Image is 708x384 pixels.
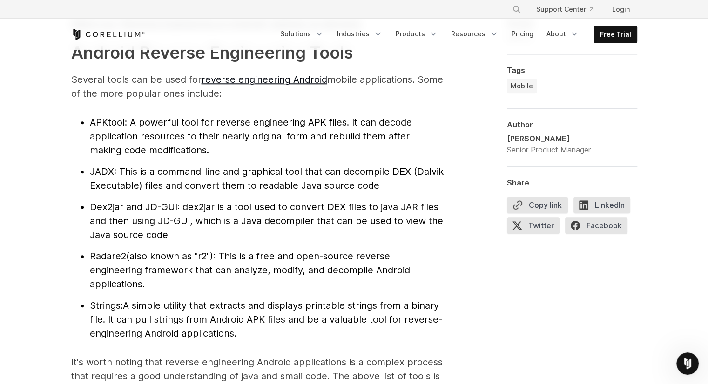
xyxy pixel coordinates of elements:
span: A simple utility that extracts and displays printable strings from a binary file. It can pull str... [90,300,442,339]
a: Twitter [507,217,565,238]
a: Corellium Home [71,29,145,40]
a: Resources [445,26,504,42]
span: Dex2jar and JD-GUI [90,201,177,212]
a: Solutions [275,26,330,42]
span: : dex2jar is a tool used to convert DEX files to java JAR files and then using JD-GUI, which is a... [90,201,443,240]
div: Author [507,120,637,129]
strong: Android Reverse Engineering Tools [71,42,353,63]
a: LinkedIn [573,197,636,217]
div: Navigation Menu [501,1,637,18]
span: Mobile [511,81,533,91]
span: Radare2 [90,251,126,262]
a: Pricing [506,26,539,42]
span: JADX [90,166,114,177]
div: Tags [507,66,637,75]
a: Login [605,1,637,18]
a: Facebook [565,217,633,238]
span: : This is a command-line and graphical tool that can decompile DEX (Dalvik Executable) files and ... [90,166,444,191]
span: LinkedIn [573,197,630,213]
div: Senior Product Manager [507,144,591,155]
a: Industries [331,26,388,42]
button: Copy link [507,197,568,213]
span: APKtool [90,117,125,128]
a: Products [390,26,444,42]
button: Search [508,1,525,18]
span: Facebook [565,217,627,234]
div: [PERSON_NAME] [507,133,591,144]
div: Share [507,178,637,187]
a: Free Trial [594,26,637,43]
div: Navigation Menu [275,26,637,43]
a: Mobile [507,79,537,93]
p: Several tools can be used for mobile applications. Some of the more popular ones include: [71,73,444,100]
a: About [541,26,585,42]
span: Twitter [507,217,560,234]
a: reverse engineering Android [202,74,327,85]
span: Strings: [90,300,123,311]
span: (also known as "r2"): This is a free and open-source reverse engineering framework that can analy... [90,251,410,290]
a: Support Center [529,1,601,18]
span: : A powerful tool for reverse engineering APK files. It can decode application resources to their... [90,117,412,156]
iframe: Intercom live chat [676,352,699,375]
